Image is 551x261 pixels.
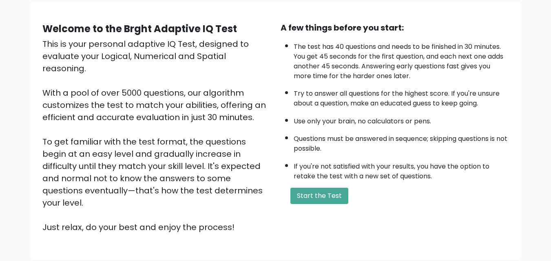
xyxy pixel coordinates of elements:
li: Try to answer all questions for the highest score. If you're unsure about a question, make an edu... [294,85,509,108]
li: Questions must be answered in sequence; skipping questions is not possible. [294,130,509,154]
li: Use only your brain, no calculators or pens. [294,112,509,126]
b: Welcome to the Brght Adaptive IQ Test [42,22,237,35]
div: This is your personal adaptive IQ Test, designed to evaluate your Logical, Numerical and Spatial ... [42,38,271,233]
button: Start the Test [290,188,348,204]
li: The test has 40 questions and needs to be finished in 30 minutes. You get 45 seconds for the firs... [294,38,509,81]
div: A few things before you start: [281,22,509,34]
li: If you're not satisfied with your results, you have the option to retake the test with a new set ... [294,158,509,181]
